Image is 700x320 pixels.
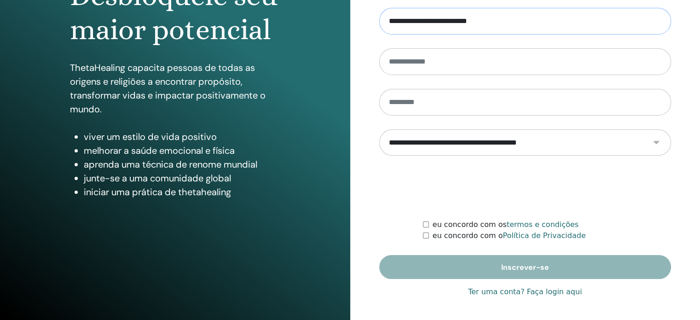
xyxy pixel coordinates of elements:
[503,231,585,240] a: Política de Privacidade
[455,169,595,205] iframe: reCAPTCHA
[84,131,217,143] font: viver um estilo de vida positivo
[70,62,266,115] font: ThetaHealing capacita pessoas de todas as origens e religiões a encontrar propósito, transformar ...
[84,158,257,170] font: aprenda uma técnica de renome mundial
[84,145,235,157] font: melhorar a saúde emocional e física
[433,231,503,240] font: eu concordo com o
[84,172,231,184] font: junte-se a uma comunidade global
[468,286,582,297] a: Ter uma conta? Faça login aqui
[468,287,582,296] font: Ter uma conta? Faça login aqui
[433,220,507,229] font: eu concordo com os
[84,186,231,198] font: iniciar uma prática de thetahealing
[507,220,579,229] a: termos e condições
